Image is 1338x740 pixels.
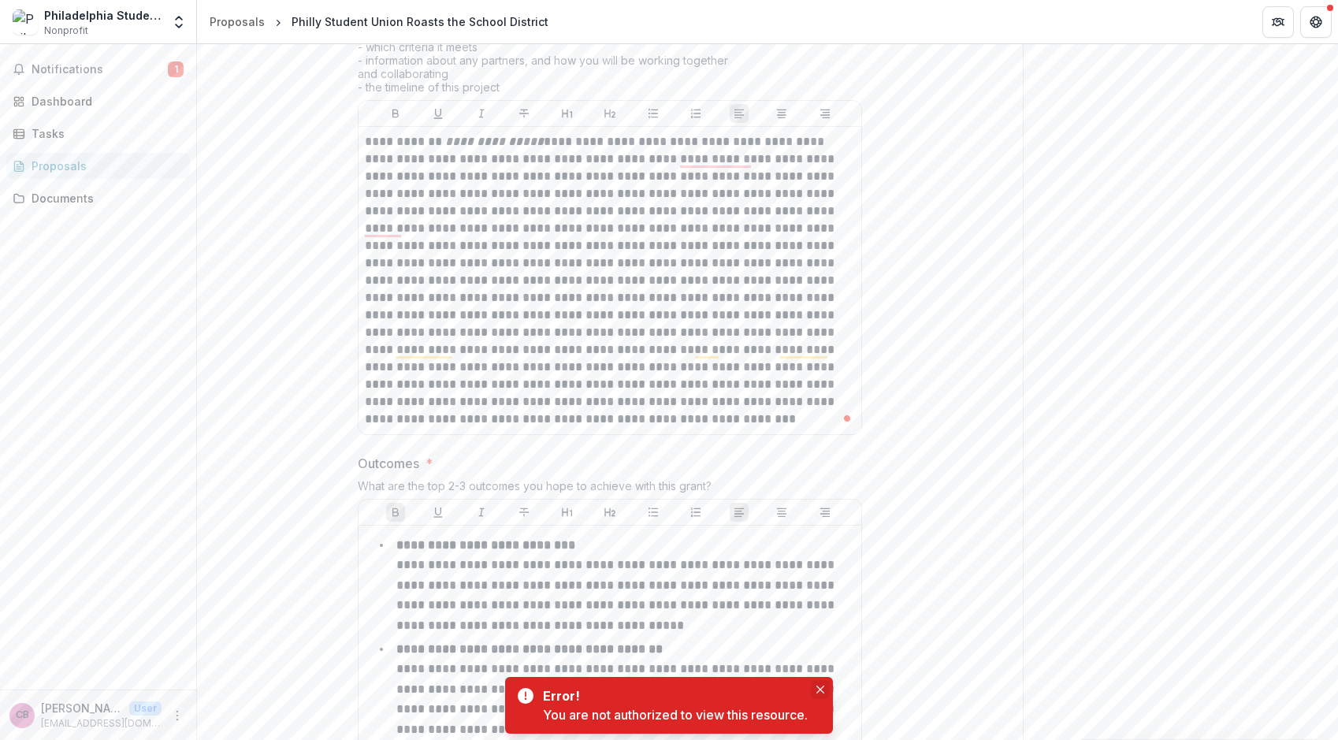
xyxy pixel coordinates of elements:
[16,710,29,720] div: Chantelle Bateman
[644,104,663,123] button: Bullet List
[1262,6,1294,38] button: Partners
[772,104,791,123] button: Align Center
[1300,6,1332,38] button: Get Help
[358,479,862,499] div: What are the top 2-3 outcomes you hope to achieve with this grant?
[6,88,190,114] a: Dashboard
[816,104,834,123] button: Align Right
[386,104,405,123] button: Bold
[811,680,830,699] button: Close
[168,61,184,77] span: 1
[429,104,448,123] button: Underline
[543,686,801,705] div: Error!
[558,503,577,522] button: Heading 1
[6,185,190,211] a: Documents
[600,104,619,123] button: Heading 2
[6,121,190,147] a: Tasks
[730,104,749,123] button: Align Left
[6,153,190,179] a: Proposals
[13,9,38,35] img: Philadelphia Student Union
[686,104,705,123] button: Ordered List
[558,104,577,123] button: Heading 1
[292,13,548,30] div: Philly Student Union Roasts the School District
[41,700,123,716] p: [PERSON_NAME]
[515,503,533,522] button: Strike
[472,503,491,522] button: Italicize
[32,93,177,110] div: Dashboard
[44,7,162,24] div: Philadelphia Student Union
[429,503,448,522] button: Underline
[386,503,405,522] button: Bold
[32,158,177,174] div: Proposals
[129,701,162,716] p: User
[203,10,555,33] nav: breadcrumb
[816,503,834,522] button: Align Right
[6,57,190,82] button: Notifications1
[600,503,619,522] button: Heading 2
[44,24,88,38] span: Nonprofit
[41,716,162,731] p: [EMAIL_ADDRESS][DOMAIN_NAME]
[358,13,862,100] div: Briefly describe your project or idea. Suggested Length: 5-7 Sentences. Please be sure to include...
[32,190,177,206] div: Documents
[358,454,419,473] p: Outcomes
[730,503,749,522] button: Align Left
[203,10,271,33] a: Proposals
[32,125,177,142] div: Tasks
[168,6,190,38] button: Open entity switcher
[772,503,791,522] button: Align Center
[472,104,491,123] button: Italicize
[644,503,663,522] button: Bullet List
[210,13,265,30] div: Proposals
[32,63,168,76] span: Notifications
[543,705,808,724] div: You are not authorized to view this resource.
[686,503,705,522] button: Ordered List
[515,104,533,123] button: Strike
[365,133,855,428] div: To enrich screen reader interactions, please activate Accessibility in Grammarly extension settings
[168,706,187,725] button: More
